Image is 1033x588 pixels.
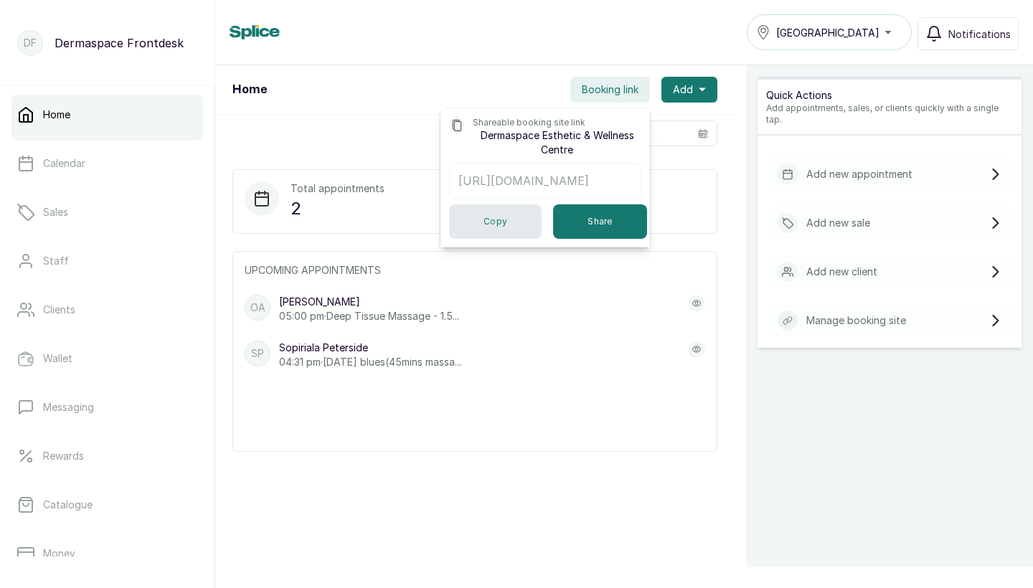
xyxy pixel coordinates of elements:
[11,534,203,574] a: Money
[55,34,184,52] p: Dermaspace Frontdesk
[43,156,85,171] p: Calendar
[806,265,877,279] p: Add new client
[582,82,638,97] span: Booking link
[43,108,70,122] p: Home
[948,27,1011,42] span: Notifications
[279,309,459,323] p: 05:00 pm · Deep Tissue Massage - 1.5...
[766,88,1013,103] p: Quick Actions
[245,263,705,278] p: UPCOMING APPOINTMENTS
[43,498,93,512] p: Catalogue
[661,77,717,103] button: Add
[458,172,632,189] p: [URL][DOMAIN_NAME]
[43,400,94,414] p: Messaging
[279,341,461,355] p: Sopiriala Peterside
[291,196,385,222] p: 2
[43,449,84,463] p: Rewards
[11,387,203,427] a: Messaging
[11,241,203,281] a: Staff
[43,351,72,366] p: Wallet
[11,436,203,476] a: Rewards
[43,205,68,219] p: Sales
[449,204,542,239] button: Copy
[440,108,650,247] div: Booking link
[11,338,203,379] a: Wallet
[806,313,906,328] p: Manage booking site
[806,167,912,181] p: Add new appointment
[291,181,385,196] p: Total appointments
[570,77,650,103] button: Booking link
[43,303,75,317] p: Clients
[11,95,203,135] a: Home
[473,128,641,157] p: Dermaspace Esthetic & Wellness Centre
[698,128,708,138] svg: calendar
[43,254,69,268] p: Staff
[11,290,203,330] a: Clients
[673,82,693,97] span: Add
[918,17,1019,50] button: Notifications
[279,355,461,369] p: 04:31 pm · [DATE] blues(45mins massa...
[776,25,879,40] span: [GEOGRAPHIC_DATA]
[279,295,459,309] p: [PERSON_NAME]
[251,346,264,361] p: SP
[806,216,870,230] p: Add new sale
[11,485,203,525] a: Catalogue
[11,192,203,232] a: Sales
[553,204,647,239] button: Share
[473,117,585,128] p: Shareable booking site link
[43,546,75,561] p: Money
[250,300,265,315] p: OA
[232,81,267,98] h1: Home
[24,36,37,50] p: DF
[766,103,1013,125] p: Add appointments, sales, or clients quickly with a single tap.
[747,14,912,50] button: [GEOGRAPHIC_DATA]
[11,143,203,184] a: Calendar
